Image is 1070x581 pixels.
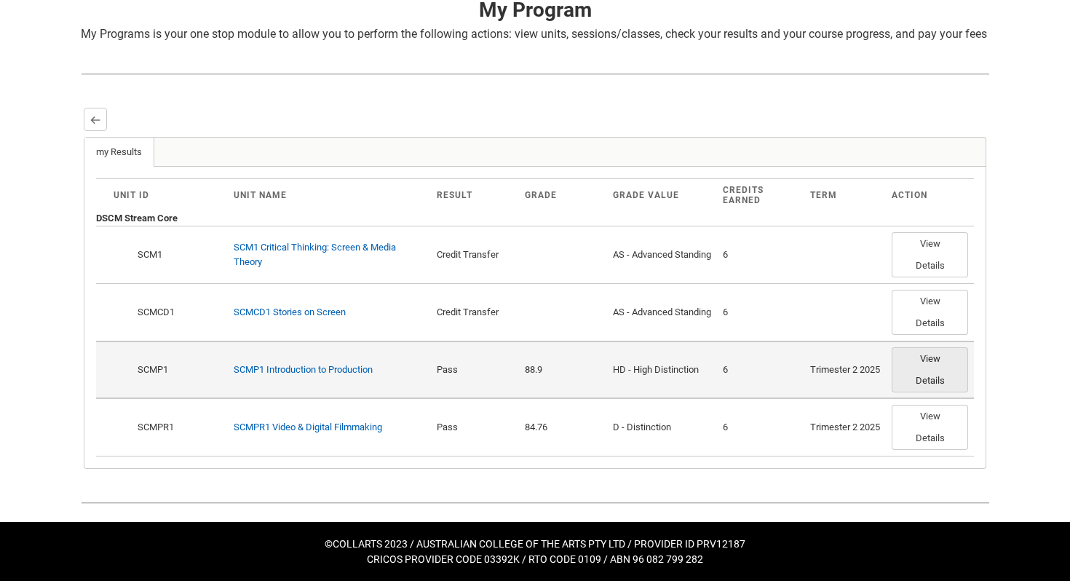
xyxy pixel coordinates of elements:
div: Action [892,190,956,200]
a: SCM1 Critical Thinking: Screen & Media Theory [234,242,396,267]
div: Result [437,190,513,200]
div: SCMCD1 Stories on Screen [234,305,346,320]
a: my Results [84,138,154,167]
div: Trimester 2 2025 [810,420,880,435]
div: AS - Advanced Standing [613,305,711,320]
div: Pass [437,420,513,435]
div: Term [810,190,880,200]
button: Back [84,108,107,131]
div: Credit Transfer [437,305,513,320]
div: 84.76 [525,420,601,435]
div: SCMP1 Introduction to Production [234,363,373,377]
div: SCMPR1 Video & Digital Filmmaking [234,420,382,435]
div: SCM1 Critical Thinking: Screen & Media Theory [234,240,426,269]
div: 6 [723,420,799,435]
button: View Details [892,347,968,392]
div: Unit Name [234,190,426,200]
div: SCMPR1 [135,420,222,435]
div: Pass [437,363,513,377]
div: 6 [723,305,799,320]
a: SCMCD1 Stories on Screen [234,307,346,317]
img: REDU_GREY_LINE [81,495,989,510]
button: View Details [892,405,968,450]
div: SCMCD1 [135,305,222,320]
div: Unit ID [114,190,222,200]
button: View Details [892,232,968,277]
div: AS - Advanced Standing [613,248,711,262]
div: HD - High Distinction [613,363,711,377]
a: SCMP1 Introduction to Production [234,364,373,375]
div: D - Distinction [613,420,711,435]
div: 6 [723,363,799,377]
div: SCM1 [135,248,222,262]
b: DSCM Stream Core [96,213,178,224]
button: View Details [892,290,968,335]
div: Trimester 2 2025 [810,363,880,377]
div: Grade [525,190,601,200]
div: SCMP1 [135,363,222,377]
div: Credit Transfer [437,248,513,262]
img: REDU_GREY_LINE [81,66,989,82]
div: 6 [723,248,799,262]
div: Credits Earned [723,185,799,205]
a: SCMPR1 Video & Digital Filmmaking [234,422,382,432]
span: My Programs is your one stop module to allow you to perform the following actions: view units, se... [81,27,987,41]
div: 88.9 [525,363,601,377]
div: Grade Value [613,190,711,200]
